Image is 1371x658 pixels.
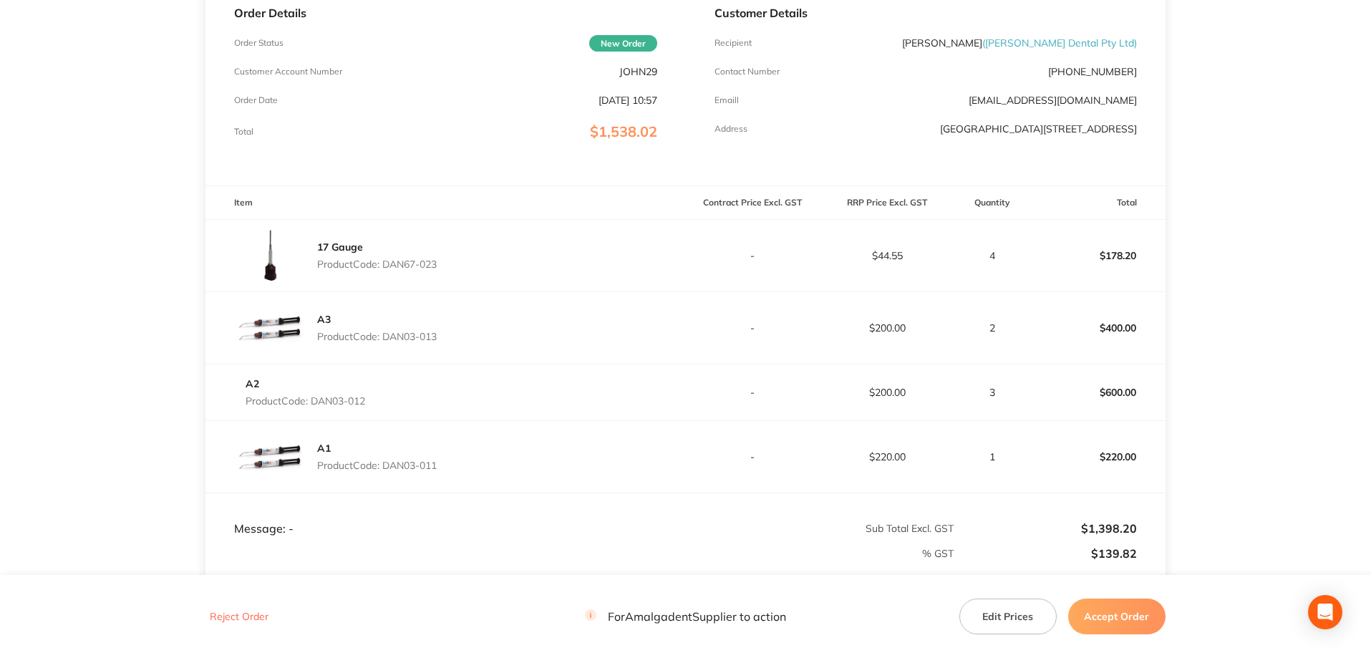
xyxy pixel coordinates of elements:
[205,611,273,624] button: Reject Order
[234,220,306,291] img: bmpuMTFhMg
[234,38,284,48] p: Order Status
[954,186,1031,220] th: Quantity
[955,451,1030,463] p: 1
[955,387,1030,398] p: 3
[1031,186,1166,220] th: Total
[955,547,1137,560] p: $139.82
[714,95,739,105] p: Emaill
[687,523,954,534] p: Sub Total Excl. GST
[1032,238,1165,273] p: $178.20
[234,6,657,19] p: Order Details
[246,395,365,407] p: Product Code: DAN03-012
[820,250,954,261] p: $44.55
[902,37,1137,49] p: [PERSON_NAME]
[687,387,820,398] p: -
[687,250,820,261] p: -
[317,313,331,326] a: A3
[589,35,657,52] span: New Order
[317,258,437,270] p: Product Code: DAN67-023
[599,95,657,106] p: [DATE] 10:57
[1032,375,1165,410] p: $600.00
[1308,595,1342,629] div: Open Intercom Messenger
[714,38,752,48] p: Recipient
[955,250,1030,261] p: 4
[982,37,1137,49] span: ( [PERSON_NAME] Dental Pty Ltd )
[1032,311,1165,345] p: $400.00
[619,66,657,77] p: JOHN29
[969,94,1137,107] a: [EMAIL_ADDRESS][DOMAIN_NAME]
[686,186,820,220] th: Contract Price Excl. GST
[820,451,954,463] p: $220.00
[590,122,657,140] span: $1,538.02
[317,241,363,253] a: 17 Gauge
[1032,440,1165,474] p: $220.00
[234,292,306,364] img: bHVjM2lxMw
[1068,599,1166,634] button: Accept Order
[820,322,954,334] p: $200.00
[234,421,306,493] img: cWlqdWlmaQ
[317,460,437,471] p: Product Code: DAN03-011
[955,322,1030,334] p: 2
[955,522,1137,535] p: $1,398.20
[317,442,331,455] a: A1
[714,124,747,134] p: Address
[940,123,1137,135] p: [GEOGRAPHIC_DATA][STREET_ADDRESS]
[205,186,685,220] th: Item
[687,322,820,334] p: -
[959,599,1057,634] button: Edit Prices
[234,127,253,137] p: Total
[687,451,820,463] p: -
[820,186,954,220] th: RRP Price Excl. GST
[206,548,954,559] p: % GST
[820,387,954,398] p: $200.00
[234,67,342,77] p: Customer Account Number
[234,95,278,105] p: Order Date
[714,67,780,77] p: Contact Number
[714,6,1137,19] p: Customer Details
[585,610,786,624] p: For Amalgadent Supplier to action
[1048,66,1137,77] p: [PHONE_NUMBER]
[246,377,259,390] a: A2
[205,493,685,536] td: Message: -
[317,331,437,342] p: Product Code: DAN03-013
